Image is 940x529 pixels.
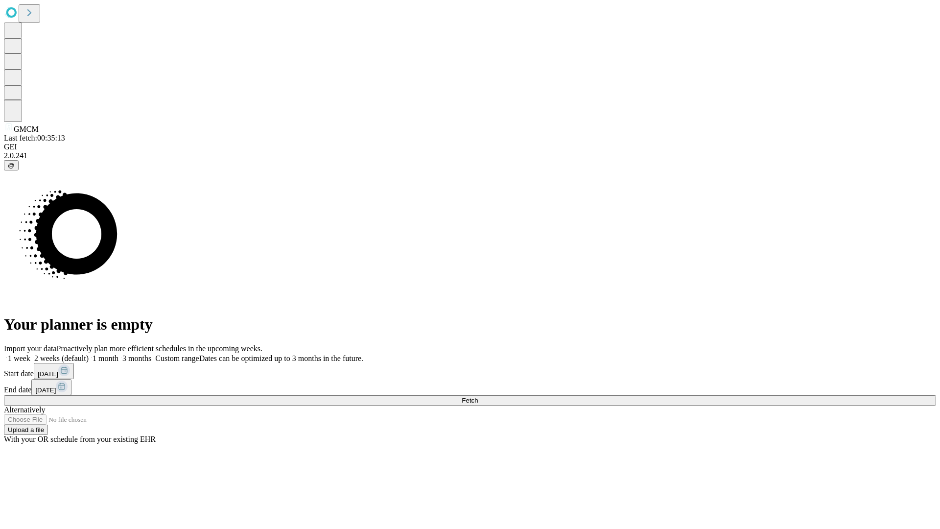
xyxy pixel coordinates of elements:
[4,379,936,395] div: End date
[4,143,936,151] div: GEI
[4,315,936,334] h1: Your planner is empty
[4,160,19,170] button: @
[462,397,478,404] span: Fetch
[8,354,30,362] span: 1 week
[4,406,45,414] span: Alternatively
[4,344,57,353] span: Import your data
[93,354,118,362] span: 1 month
[38,370,58,378] span: [DATE]
[34,354,89,362] span: 2 weeks (default)
[4,435,156,443] span: With your OR schedule from your existing EHR
[35,386,56,394] span: [DATE]
[34,363,74,379] button: [DATE]
[4,134,65,142] span: Last fetch: 00:35:13
[4,395,936,406] button: Fetch
[122,354,151,362] span: 3 months
[8,162,15,169] span: @
[4,151,936,160] div: 2.0.241
[4,425,48,435] button: Upload a file
[4,363,936,379] div: Start date
[14,125,39,133] span: GMCM
[57,344,262,353] span: Proactively plan more efficient schedules in the upcoming weeks.
[31,379,71,395] button: [DATE]
[199,354,363,362] span: Dates can be optimized up to 3 months in the future.
[155,354,199,362] span: Custom range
